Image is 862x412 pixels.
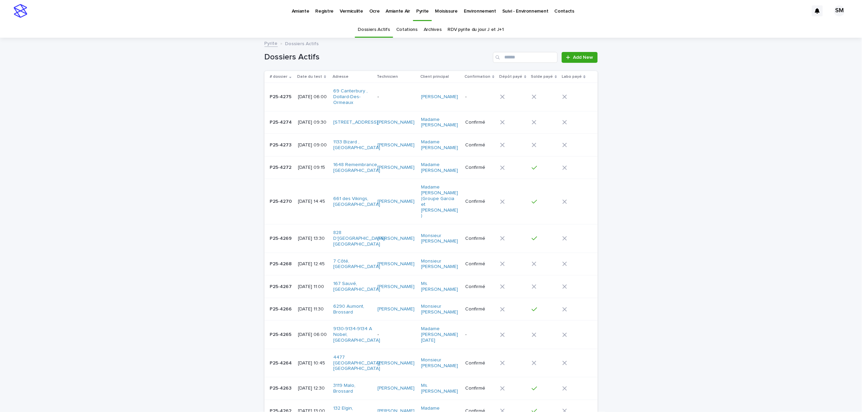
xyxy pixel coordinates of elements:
[358,22,390,38] a: Dossiers Actifs
[270,305,293,312] p: P25-4266
[298,306,328,312] p: [DATE] 11:30
[421,73,449,80] p: Client principal
[270,359,293,366] p: P25-4264
[500,73,523,80] p: Dépôt payé
[377,332,415,338] p: -
[270,283,293,290] p: P25-4267
[298,165,328,171] p: [DATE] 09:15
[421,184,459,219] a: Madame [PERSON_NAME] (Groupe Garcia et [PERSON_NAME] )
[573,55,593,60] span: Add New
[466,261,495,267] p: Confirmé
[333,258,380,270] a: 7 Côté, [GEOGRAPHIC_DATA]
[270,118,293,125] p: P25-4274
[265,225,598,253] tr: P25-4269P25-4269 [DATE] 13:30828 D'[GEOGRAPHIC_DATA], [GEOGRAPHIC_DATA] [PERSON_NAME] Monsieur [P...
[562,73,582,80] p: Labo payé
[265,179,598,225] tr: P25-4270P25-4270 [DATE] 14:45661 des Vikings, [GEOGRAPHIC_DATA] [PERSON_NAME] Madame [PERSON_NAME...
[265,52,491,62] h1: Dossiers Actifs
[270,73,288,80] p: # dossier
[465,73,491,80] p: Confirmation
[298,360,328,366] p: [DATE] 10:45
[265,39,278,47] a: Pyrite
[466,284,495,290] p: Confirmé
[333,162,380,174] a: 1648 Remembrance, [GEOGRAPHIC_DATA]
[265,321,598,349] tr: P25-4265P25-4265 [DATE] 06:009130-9134-9134 A Nobel, [GEOGRAPHIC_DATA] -Madame [PERSON_NAME][DATE] -
[531,73,553,80] p: Solde payé
[421,383,459,394] a: Ms. [PERSON_NAME]
[493,52,558,63] input: Search
[421,258,459,270] a: Monsieur [PERSON_NAME]
[265,377,598,400] tr: P25-4263P25-4263 [DATE] 12:303119 Malo, Brossard [PERSON_NAME] Ms. [PERSON_NAME] Confirmé
[377,199,415,204] a: [PERSON_NAME]
[424,22,442,38] a: Archives
[377,120,415,125] a: [PERSON_NAME]
[466,360,495,366] p: Confirmé
[333,304,371,315] a: 6290 Aumont, Brossard
[466,332,495,338] p: -
[270,163,293,171] p: P25-4272
[466,306,495,312] p: Confirmé
[562,52,597,63] a: Add New
[377,165,415,171] a: [PERSON_NAME]
[333,73,349,80] p: Adresse
[396,22,418,38] a: Cotations
[466,94,495,100] p: -
[834,5,845,16] div: SM
[333,281,380,292] a: 167 Sauvé, [GEOGRAPHIC_DATA]
[421,139,459,151] a: Madame [PERSON_NAME]
[377,284,415,290] a: [PERSON_NAME]
[270,260,293,267] p: P25-4268
[265,298,598,321] tr: P25-4266P25-4266 [DATE] 11:306290 Aumont, Brossard [PERSON_NAME] Monsieur [PERSON_NAME] Confirmé
[421,304,459,315] a: Monsieur [PERSON_NAME]
[333,230,386,247] a: 828 D'[GEOGRAPHIC_DATA], [GEOGRAPHIC_DATA]
[298,284,328,290] p: [DATE] 11:00
[466,236,495,241] p: Confirmé
[377,360,415,366] a: [PERSON_NAME]
[448,22,504,38] a: RDV pyrite du jour J et J+1
[265,253,598,275] tr: P25-4268P25-4268 [DATE] 12:457 Côté, [GEOGRAPHIC_DATA] [PERSON_NAME] Monsieur [PERSON_NAME] Confirmé
[333,120,378,125] a: [STREET_ADDRESS]
[298,142,328,148] p: [DATE] 09:00
[377,236,415,241] a: [PERSON_NAME]
[421,162,459,174] a: Madame [PERSON_NAME]
[265,275,598,298] tr: P25-4267P25-4267 [DATE] 11:00167 Sauvé, [GEOGRAPHIC_DATA] [PERSON_NAME] Ms. [PERSON_NAME] Confirmé
[298,199,328,204] p: [DATE] 14:45
[270,330,293,338] p: P25-4265
[265,111,598,134] tr: P25-4274P25-4274 [DATE] 09:30[STREET_ADDRESS] [PERSON_NAME] Madame [PERSON_NAME] Confirmé
[466,165,495,171] p: Confirmé
[298,386,328,391] p: [DATE] 12:30
[265,83,598,111] tr: P25-4275P25-4275 [DATE] 06:0069 Canterbury , Dollard-Des-Ormeaux -[PERSON_NAME] -
[298,94,328,100] p: [DATE] 06:00
[377,261,415,267] a: [PERSON_NAME]
[285,39,319,47] p: Dossiers Actifs
[298,73,322,80] p: Date du test
[333,88,371,105] a: 69 Canterbury , Dollard-Des-Ormeaux
[298,261,328,267] p: [DATE] 12:45
[270,384,293,391] p: P25-4263
[333,196,380,208] a: 661 des Vikings, [GEOGRAPHIC_DATA]
[270,141,293,148] p: P25-4273
[265,349,598,377] tr: P25-4264P25-4264 [DATE] 10:454477 [GEOGRAPHIC_DATA], [GEOGRAPHIC_DATA] [PERSON_NAME] Monsieur [PE...
[333,355,381,372] a: 4477 [GEOGRAPHIC_DATA], [GEOGRAPHIC_DATA]
[377,73,398,80] p: Technicien
[377,386,415,391] a: [PERSON_NAME]
[421,117,459,128] a: Madame [PERSON_NAME]
[333,326,380,343] a: 9130-9134-9134 A Nobel, [GEOGRAPHIC_DATA]
[421,233,459,245] a: Monsieur [PERSON_NAME]
[377,94,415,100] p: -
[270,93,293,100] p: P25-4275
[333,383,371,394] a: 3119 Malo, Brossard
[466,142,495,148] p: Confirmé
[265,156,598,179] tr: P25-4272P25-4272 [DATE] 09:151648 Remembrance, [GEOGRAPHIC_DATA] [PERSON_NAME] Madame [PERSON_NAM...
[298,120,328,125] p: [DATE] 09:30
[298,236,328,241] p: [DATE] 13:30
[421,357,459,369] a: Monsieur [PERSON_NAME]
[466,199,495,204] p: Confirmé
[466,386,495,391] p: Confirmé
[270,234,293,241] p: P25-4269
[377,142,415,148] a: [PERSON_NAME]
[333,139,380,151] a: 1133 Bizard , [GEOGRAPHIC_DATA]
[421,94,458,100] a: [PERSON_NAME]
[298,332,328,338] p: [DATE] 06:00
[466,120,495,125] p: Confirmé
